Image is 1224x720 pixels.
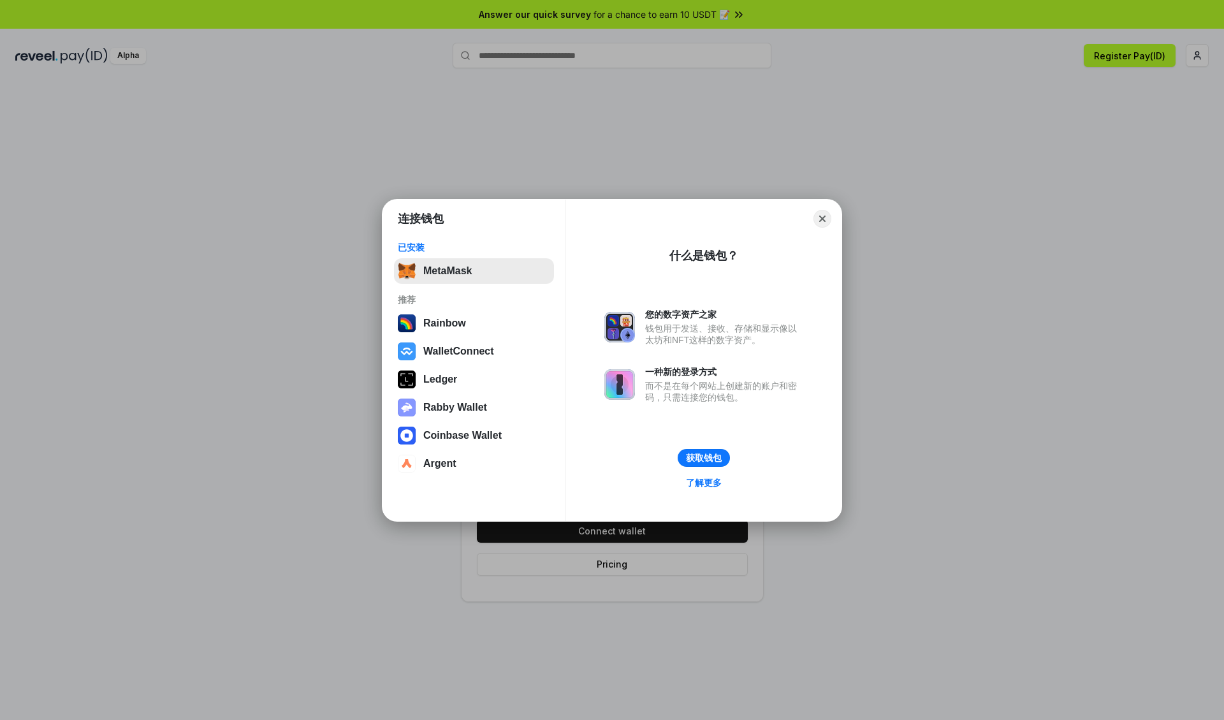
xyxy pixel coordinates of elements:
[398,371,416,388] img: svg+xml,%3Csvg%20xmlns%3D%22http%3A%2F%2Fwww.w3.org%2F2000%2Fsvg%22%20width%3D%2228%22%20height%3...
[645,323,803,346] div: 钱包用于发送、接收、存储和显示像以太坊和NFT这样的数字资产。
[398,427,416,444] img: svg+xml,%3Csvg%20width%3D%2228%22%20height%3D%2228%22%20viewBox%3D%220%200%2028%2028%22%20fill%3D...
[686,452,722,464] div: 获取钱包
[398,399,416,416] img: svg+xml,%3Csvg%20xmlns%3D%22http%3A%2F%2Fwww.w3.org%2F2000%2Fsvg%22%20fill%3D%22none%22%20viewBox...
[604,312,635,342] img: svg+xml,%3Csvg%20xmlns%3D%22http%3A%2F%2Fwww.w3.org%2F2000%2Fsvg%22%20fill%3D%22none%22%20viewBox...
[645,380,803,403] div: 而不是在每个网站上创建新的账户和密码，只需连接您的钱包。
[423,265,472,277] div: MetaMask
[669,248,738,263] div: 什么是钱包？
[394,423,554,448] button: Coinbase Wallet
[398,211,444,226] h1: 连接钱包
[423,402,487,413] div: Rabby Wallet
[423,458,456,469] div: Argent
[604,369,635,400] img: svg+xml,%3Csvg%20xmlns%3D%22http%3A%2F%2Fwww.w3.org%2F2000%2Fsvg%22%20fill%3D%22none%22%20viewBox...
[398,242,550,253] div: 已安装
[398,455,416,473] img: svg+xml,%3Csvg%20width%3D%2228%22%20height%3D%2228%22%20viewBox%3D%220%200%2028%2028%22%20fill%3D...
[686,477,722,489] div: 了解更多
[678,449,730,467] button: 获取钱包
[398,342,416,360] img: svg+xml,%3Csvg%20width%3D%2228%22%20height%3D%2228%22%20viewBox%3D%220%200%2028%2028%22%20fill%3D...
[394,258,554,284] button: MetaMask
[423,318,466,329] div: Rainbow
[423,374,457,385] div: Ledger
[398,314,416,332] img: svg+xml,%3Csvg%20width%3D%22120%22%20height%3D%22120%22%20viewBox%3D%220%200%20120%20120%22%20fil...
[645,366,803,378] div: 一种新的登录方式
[394,367,554,392] button: Ledger
[398,294,550,305] div: 推荐
[398,262,416,280] img: svg+xml,%3Csvg%20fill%3D%22none%22%20height%3D%2233%22%20viewBox%3D%220%200%2035%2033%22%20width%...
[394,311,554,336] button: Rainbow
[394,451,554,476] button: Argent
[678,474,729,491] a: 了解更多
[645,309,803,320] div: 您的数字资产之家
[394,395,554,420] button: Rabby Wallet
[423,430,502,441] div: Coinbase Wallet
[813,210,831,228] button: Close
[394,339,554,364] button: WalletConnect
[423,346,494,357] div: WalletConnect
